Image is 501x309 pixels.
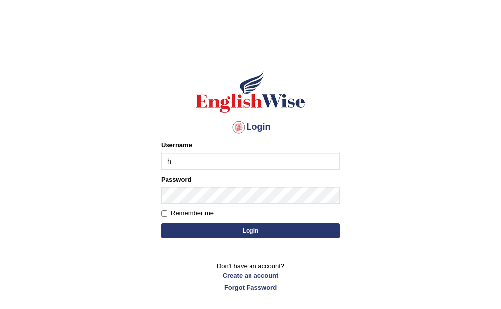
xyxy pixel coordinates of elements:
label: Remember me [161,208,214,218]
p: Don't have an account? [161,261,340,292]
label: Username [161,140,192,150]
button: Login [161,223,340,238]
label: Password [161,175,191,184]
a: Forgot Password [161,283,340,292]
img: Logo of English Wise sign in for intelligent practice with AI [194,70,307,114]
input: Remember me [161,210,167,217]
a: Create an account [161,271,340,280]
h4: Login [161,119,340,135]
